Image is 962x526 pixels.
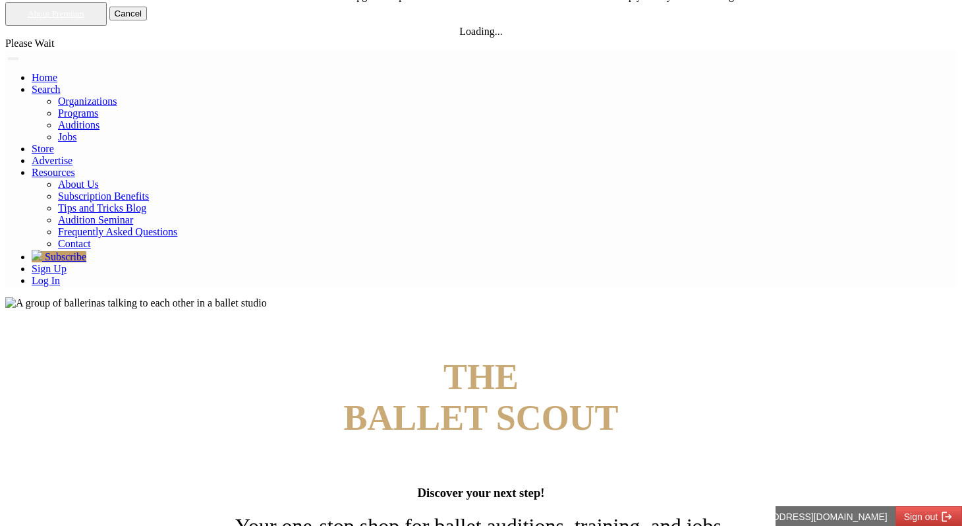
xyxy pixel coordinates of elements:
a: Resources [32,167,75,178]
h3: Discover your next step! [5,486,957,500]
a: Frequently Asked Questions [58,226,177,237]
a: Search [32,84,61,95]
button: Cancel [109,7,148,20]
span: Sign out [128,5,162,16]
a: Audition Seminar [58,214,133,225]
a: Programs [58,107,98,119]
div: Please Wait [5,38,957,49]
a: Home [32,72,57,83]
img: A group of ballerinas talking to each other in a ballet studio [5,297,267,309]
a: Log In [32,275,60,286]
a: Sign Up [32,263,67,274]
a: About Us [58,179,99,190]
a: Jobs [58,131,76,142]
h4: BALLET SCOUT [5,357,957,438]
ul: Resources [32,96,957,143]
a: Auditions [58,119,99,131]
span: Loading... [459,26,502,37]
a: Contact [58,238,91,249]
ul: Resources [32,179,957,250]
span: THE [443,357,519,397]
a: Advertise [32,155,72,166]
button: Toggle navigation [8,57,18,60]
a: About Premium [28,9,84,18]
a: Subscribe [32,251,86,262]
a: Store [32,143,54,154]
span: Subscribe [45,251,86,262]
a: Organizations [58,96,117,107]
img: gem.svg [32,250,42,260]
a: Subscription Benefits [58,190,149,202]
a: Tips and Tricks Blog [58,202,146,214]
